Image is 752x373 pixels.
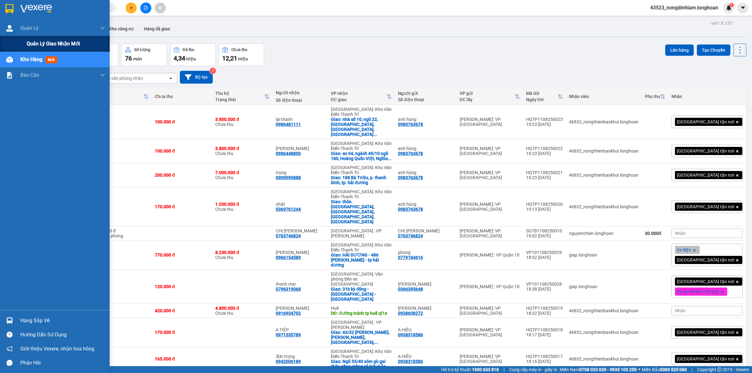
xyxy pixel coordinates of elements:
[139,21,175,36] button: Hàng đã giao
[569,119,639,124] div: 46832_nongthienbaokhoi.longhoan
[331,107,392,117] div: [GEOGRAPHIC_DATA]: Kho Văn Điển Thanh Trì
[665,44,694,56] button: Lên hàng
[526,359,563,364] div: 18:16 [DATE]
[215,306,269,311] div: 4.800.000 đ
[96,233,149,238] div: Tại văn phòng
[460,284,520,289] div: [PERSON_NAME] : VP Quận 10
[526,207,563,212] div: 19:13 [DATE]
[569,148,639,153] div: 46832_nongthienbaokhoi.longhoan
[276,146,324,151] div: phạm tuấn dũng
[677,172,734,178] span: [GEOGRAPHIC_DATA] tận nơi
[711,20,732,27] div: ver 1.8.137
[398,117,453,122] div: anh hùng
[215,146,269,151] div: 3.800.000 đ
[215,202,269,207] div: 1.030.000 đ
[697,44,730,56] button: Tạo Chuyến
[96,97,144,102] div: HTTT
[331,287,392,302] div: Giao: 31b kỳ đồng - hồng bàng - hải phòng
[671,94,743,99] div: Nhãn
[155,173,209,178] div: 200.000 đ
[20,71,39,79] span: Báo cáo
[276,228,324,233] div: CHỊ PHƯƠNG ANH
[526,327,563,332] div: HQTP1108250018
[276,170,324,175] div: trọng
[692,366,692,373] span: |
[717,367,722,372] span: copyright
[276,90,324,95] div: Người nhận
[331,252,392,267] div: Giao: HẢI DƯƠNG - 486 lê thanh nghị - tp hải dương
[398,91,453,96] div: Người gửi
[460,146,520,156] div: [PERSON_NAME]: VP [GEOGRAPHIC_DATA]
[155,148,209,153] div: 100.000 đ
[331,330,392,345] div: Giao: 43/32 cù chính lan, thanh khê đông, thanh khê, đà nẵng
[740,5,746,11] span: caret-down
[100,75,143,81] div: Chọn văn phòng nhận
[7,332,13,338] span: question-circle
[100,73,105,78] span: down
[126,3,137,13] button: plus
[523,88,566,105] th: Toggle SortBy
[569,173,639,178] div: 46832_nongthienbaokhoi.longhoan
[398,170,453,175] div: anh hùng
[215,146,269,156] div: Chưa thu
[155,119,209,124] div: 100.000 đ
[398,255,423,260] div: 0779184616
[276,327,324,332] div: A TIỆP
[526,146,563,151] div: HQTP1108250022
[219,44,264,66] button: Chưa thu12,21 triệu
[569,204,639,209] div: 46832_nongthienbaokhoi.longhoan
[155,3,166,13] button: aim
[20,24,39,32] span: Quản Lý
[174,54,185,62] span: 4,34
[729,3,734,7] sup: 1
[331,228,392,238] div: [GEOGRAPHIC_DATA] : VP [PERSON_NAME]
[569,308,639,313] div: 46832_nongthienbaokhoi.longhoan
[660,367,687,372] strong: 0369 525 060
[460,252,520,257] div: [PERSON_NAME] : VP Quận 10
[331,349,392,359] div: [GEOGRAPHIC_DATA]: Kho Văn Điển Thanh Trì
[276,151,301,156] div: 0986448800
[104,21,139,36] button: Kho công nợ
[20,56,42,62] span: Kho hàng
[276,354,324,359] div: đức trọng
[276,287,301,292] div: 0796319068
[215,250,269,260] div: Chưa thu
[140,3,151,13] button: file-add
[328,88,395,105] th: Toggle SortBy
[398,228,453,233] div: CHỊ PHƯƠNG ANH
[238,56,248,61] span: triệu
[398,207,423,212] div: 0983763678
[5,4,13,13] img: logo-vxr
[276,311,301,316] div: 0916934702
[460,170,520,180] div: [PERSON_NAME]: VP [GEOGRAPHIC_DATA]
[398,97,453,102] div: Số điện thoại
[276,122,301,127] div: 0986481111
[460,91,515,96] div: VP gửi
[20,316,105,325] div: Hàng sắp về
[569,356,639,361] div: 46832_nongthienbaokhoi.longhoan
[170,44,216,66] button: Đã thu4,34 triệu
[331,141,392,151] div: [GEOGRAPHIC_DATA]: Kho Văn Điển Thanh Trì
[331,117,392,137] div: Giao: nhà số 10, ngõ 22, Nhuệ Giang, Tây Mô, Nam Từ Liêm, HN
[569,330,639,335] div: 46832_nongthienbaokhoi.longhoan
[222,54,237,62] span: 12,21
[386,364,390,369] span: ...
[398,146,453,151] div: anh hùng
[331,189,392,199] div: [GEOGRAPHIC_DATA]: Kho Văn Điển Thanh Trì
[642,88,668,105] th: Toggle SortBy
[155,330,209,335] div: 170.000 đ
[398,359,423,364] div: 0938318586
[677,119,734,125] span: [GEOGRAPHIC_DATA] tận nơi
[158,6,162,10] span: aim
[398,233,423,238] div: 0763746824
[6,72,13,79] img: solution-icon
[276,233,301,238] div: 0763746824
[569,231,639,236] div: nguyenchien.longhoan
[374,340,378,345] span: ...
[155,94,209,99] div: Chưa thu
[398,250,453,255] div: phong
[472,367,499,372] strong: 1900 633 818
[276,117,324,122] div: lại thanh
[569,94,639,99] div: Nhân viên
[398,332,423,337] div: 0938318586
